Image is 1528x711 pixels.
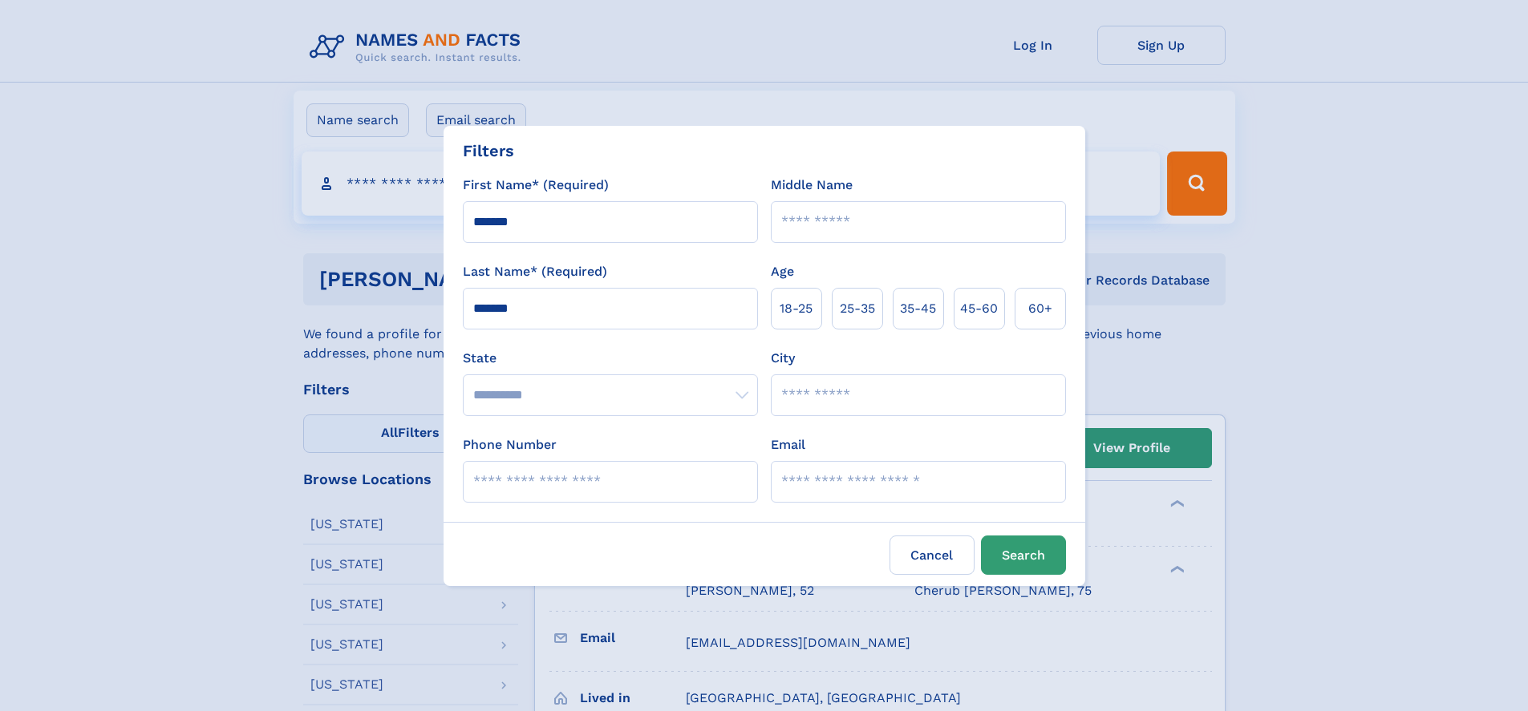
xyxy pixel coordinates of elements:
[771,262,794,281] label: Age
[840,299,875,318] span: 25‑35
[463,139,514,163] div: Filters
[463,262,607,281] label: Last Name* (Required)
[960,299,998,318] span: 45‑60
[463,349,758,368] label: State
[463,435,557,454] label: Phone Number
[771,435,805,454] label: Email
[771,349,795,368] label: City
[463,176,609,195] label: First Name* (Required)
[771,176,853,195] label: Middle Name
[900,299,936,318] span: 35‑45
[1028,299,1052,318] span: 60+
[890,535,975,575] label: Cancel
[780,299,813,318] span: 18‑25
[981,535,1066,575] button: Search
